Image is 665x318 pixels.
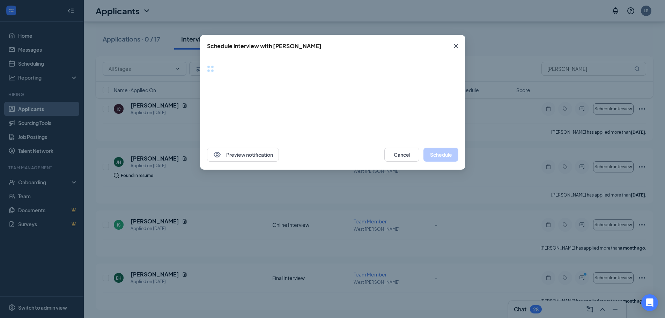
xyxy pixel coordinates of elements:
button: Close [446,35,465,57]
button: EyePreview notification [207,148,279,162]
button: Schedule [423,148,458,162]
div: Open Intercom Messenger [641,294,658,311]
svg: Cross [452,42,460,50]
svg: Eye [213,150,221,159]
div: Schedule Interview with [PERSON_NAME] [207,42,322,50]
button: Cancel [384,148,419,162]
